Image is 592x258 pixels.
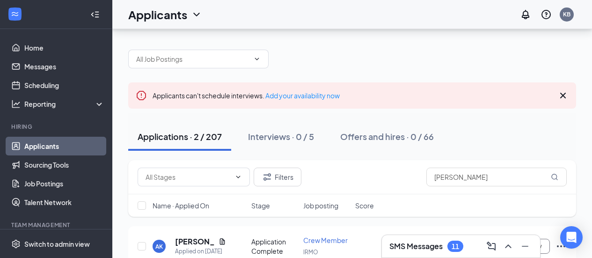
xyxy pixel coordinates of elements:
span: Stage [251,201,270,210]
svg: ChevronDown [253,55,261,63]
svg: Ellipses [555,241,567,252]
svg: Document [219,238,226,245]
span: Crew Member [303,236,348,244]
svg: MagnifyingGlass [551,173,558,181]
a: Scheduling [24,76,104,95]
svg: ChevronUp [503,241,514,252]
span: Job posting [303,201,338,210]
input: All Job Postings [136,54,249,64]
a: Sourcing Tools [24,155,104,174]
svg: Filter [262,171,273,183]
div: Hiring [11,123,102,131]
div: Offers and hires · 0 / 66 [340,131,434,142]
svg: Notifications [520,9,531,20]
svg: Analysis [11,99,21,109]
svg: ChevronDown [191,9,202,20]
span: Score [355,201,374,210]
h3: SMS Messages [389,241,443,251]
a: Home [24,38,104,57]
div: Open Intercom Messenger [560,226,583,249]
h5: [PERSON_NAME] [175,236,215,247]
h1: Applicants [128,7,187,22]
svg: Collapse [90,10,100,19]
svg: WorkstreamLogo [10,9,20,19]
input: All Stages [146,172,231,182]
svg: Error [136,90,147,101]
div: Interviews · 0 / 5 [248,131,314,142]
input: Search in applications [426,168,567,186]
button: ComposeMessage [484,239,499,254]
span: Applicants can't schedule interviews. [153,91,340,100]
svg: ComposeMessage [486,241,497,252]
a: Messages [24,57,104,76]
div: AK [155,243,163,251]
div: Switch to admin view [24,239,90,249]
div: Applied on [DATE] [175,247,226,256]
button: Minimize [518,239,533,254]
div: Application Complete [251,237,298,256]
div: Applications · 2 / 207 [138,131,222,142]
svg: QuestionInfo [541,9,552,20]
span: IRMO [303,249,318,256]
div: 11 [452,243,459,251]
a: Add your availability now [265,91,340,100]
svg: ChevronDown [234,173,242,181]
a: Job Postings [24,174,104,193]
div: Team Management [11,221,102,229]
div: Reporting [24,99,105,109]
svg: Cross [557,90,569,101]
a: Talent Network [24,193,104,212]
button: ChevronUp [501,239,516,254]
svg: Settings [11,239,21,249]
div: KB [563,10,570,18]
span: Name · Applied On [153,201,209,210]
a: Applicants [24,137,104,155]
button: Filter Filters [254,168,301,186]
svg: Minimize [519,241,531,252]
